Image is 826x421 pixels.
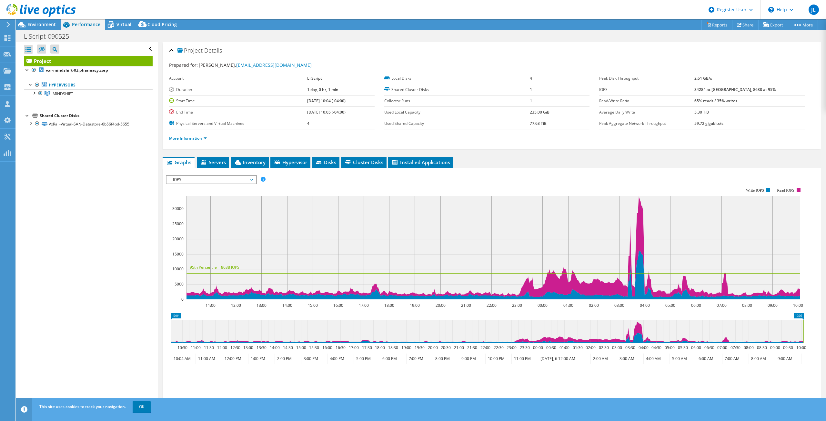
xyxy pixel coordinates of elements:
b: 77.63 TiB [530,121,547,126]
b: 65% reads / 35% writes [694,98,737,104]
text: 00:30 [546,345,556,350]
b: [DATE] 10:04 (-04:00) [307,98,346,104]
label: Peak Disk Throughput [599,75,694,82]
label: Shared Cluster Disks [384,86,530,93]
text: 08:30 [757,345,767,350]
span: JL [809,5,819,15]
span: Servers [200,159,226,165]
text: 02:00 [586,345,596,350]
text: 03:00 [614,303,624,308]
text: 13:00 [257,303,267,308]
span: Environment [27,21,56,27]
text: 23:00 [512,303,522,308]
b: 34284 at [GEOGRAPHIC_DATA], 8638 at 95% [694,87,776,92]
b: 5.30 TiB [694,109,709,115]
h2: Advanced Graph Controls [166,396,243,408]
text: 02:00 [589,303,599,308]
svg: \n [768,7,774,13]
text: 10:30 [177,345,187,350]
a: More Information [169,135,207,141]
text: 12:00 [231,303,241,308]
text: 03:00 [612,345,622,350]
a: OK [133,401,151,413]
span: This site uses cookies to track your navigation. [39,404,126,409]
text: 03:30 [625,345,635,350]
span: Cloud Pricing [147,21,177,27]
a: Reports [701,20,732,30]
label: Average Daily Write [599,109,694,115]
span: Graphs [166,159,191,165]
text: 18:00 [384,303,394,308]
b: 235.00 GiB [530,109,549,115]
label: Duration [169,86,307,93]
text: 06:00 [691,303,701,308]
text: 01:00 [559,345,569,350]
text: 10000 [172,266,184,272]
text: 08:00 [744,345,754,350]
span: Inventory [234,159,266,165]
span: Disks [315,159,336,165]
span: Virtual [116,21,131,27]
text: 01:00 [563,303,573,308]
text: 05:00 [665,303,675,308]
label: IOPS [599,86,694,93]
text: 20:00 [428,345,438,350]
a: Share [732,20,759,30]
b: vxr-mindshift-03.pharmacy.corp [46,67,108,73]
text: 09:00 [768,303,778,308]
b: 4 [530,75,532,81]
h1: LIScript-090525 [21,33,79,40]
text: 20:30 [441,345,451,350]
text: 21:30 [467,345,477,350]
text: 05:30 [678,345,688,350]
a: More [788,20,818,30]
text: 22:30 [494,345,504,350]
text: 15:00 [296,345,306,350]
span: Project [177,47,203,54]
text: 07:00 [717,345,727,350]
text: 11:30 [204,345,214,350]
text: 25000 [172,221,184,226]
text: 12:30 [230,345,240,350]
a: Hypervisors [24,81,153,89]
span: Cluster Disks [344,159,383,165]
text: 14:00 [282,303,292,308]
span: Hypervisor [274,159,307,165]
b: Li Script [307,75,322,81]
text: 08:00 [742,303,752,308]
text: 5000 [175,281,184,287]
label: Read/Write Ratio [599,98,694,104]
text: 19:00 [410,303,420,308]
text: 10:00 [796,345,806,350]
text: 14:30 [283,345,293,350]
text: 11:00 [191,345,201,350]
text: 18:30 [388,345,398,350]
label: Used Shared Capacity [384,120,530,127]
label: End Time [169,109,307,115]
span: IOPS [170,176,253,184]
label: Account [169,75,307,82]
text: 20000 [172,236,184,242]
text: 07:00 [717,303,727,308]
text: 19:00 [401,345,411,350]
text: 06:30 [704,345,714,350]
a: VxRail-Virtual-SAN-Datastore-6b56f4bd-5655 [24,120,153,128]
div: Shared Cluster Disks [40,112,153,120]
text: 21:00 [454,345,464,350]
b: 2.61 GB/s [694,75,712,81]
text: 02:30 [599,345,609,350]
label: Prepared for: [169,62,198,68]
text: 14:00 [270,345,280,350]
text: 06:00 [691,345,701,350]
label: Used Local Capacity [384,109,530,115]
label: Collector Runs [384,98,530,104]
text: 19:30 [415,345,425,350]
span: Details [204,46,222,54]
text: 30000 [172,206,184,211]
text: 16:00 [333,303,343,308]
a: vxr-mindshift-03.pharmacy.corp [24,66,153,75]
a: [EMAIL_ADDRESS][DOMAIN_NAME] [236,62,312,68]
text: 04:00 [640,303,650,308]
text: 17:30 [362,345,372,350]
b: 1 [530,87,532,92]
